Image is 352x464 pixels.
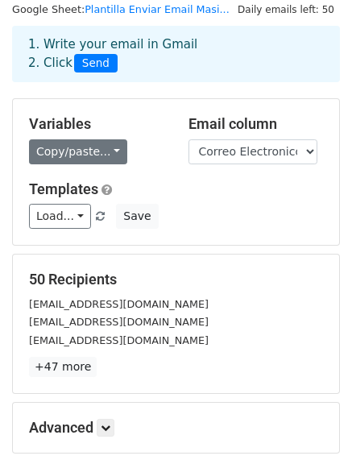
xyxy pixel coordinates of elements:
a: Plantilla Enviar Email Masi... [85,3,230,15]
a: Daily emails left: 50 [232,3,340,15]
a: Templates [29,180,98,197]
h5: 50 Recipients [29,271,323,288]
h5: Variables [29,115,164,133]
div: 1. Write your email in Gmail 2. Click [16,35,336,72]
small: [EMAIL_ADDRESS][DOMAIN_NAME] [29,298,209,310]
small: [EMAIL_ADDRESS][DOMAIN_NAME] [29,334,209,346]
iframe: Chat Widget [271,387,352,464]
h5: Email column [188,115,324,133]
a: Load... [29,204,91,229]
a: Copy/paste... [29,139,127,164]
h5: Advanced [29,419,323,437]
small: Google Sheet: [12,3,230,15]
span: Send [74,54,118,73]
button: Save [116,204,158,229]
span: Daily emails left: 50 [232,1,340,19]
a: +47 more [29,357,97,377]
small: [EMAIL_ADDRESS][DOMAIN_NAME] [29,316,209,328]
div: Widget de chat [271,387,352,464]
